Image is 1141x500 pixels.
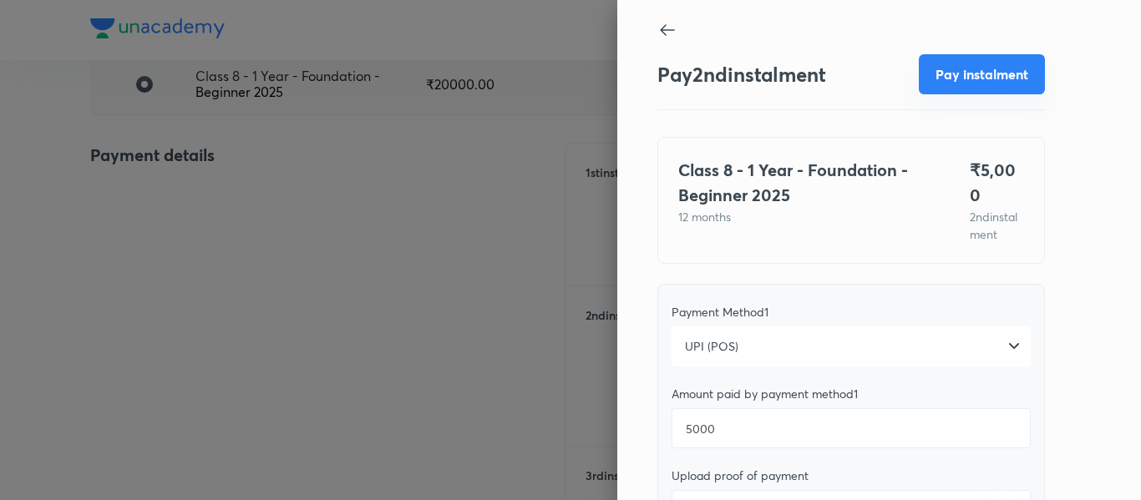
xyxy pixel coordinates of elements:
[672,468,1031,483] div: Upload proof of payment
[678,208,930,225] p: 12 months
[919,54,1045,94] button: Pay instalment
[678,158,930,208] h4: Class 8 - 1 Year - Foundation - Beginner 2025
[970,208,1024,243] p: 2 nd instalment
[970,158,1024,208] h4: ₹ 5,000
[672,305,1031,320] div: Payment Method 1
[672,386,1031,402] div: Amount paid by payment method 1
[672,408,1031,448] input: Add amount
[685,338,738,355] span: UPI (POS)
[657,63,826,87] h3: Pay 2 nd instalment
